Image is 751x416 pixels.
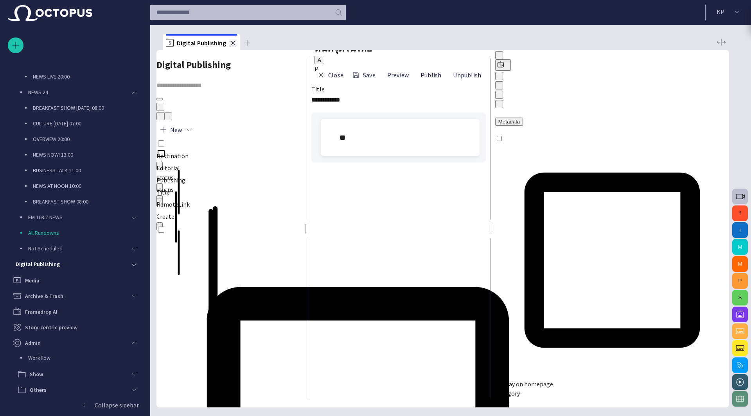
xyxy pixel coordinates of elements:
div: BREAKFAST SHOW [DATE] 08:00 [17,101,142,116]
button: KP [710,5,746,19]
p: Digital Publishing [16,260,60,268]
button: New [156,123,196,137]
button: Preview [381,68,411,82]
p: NEWS NOW! 13:00 [33,151,142,159]
p: Framedrop AI [25,308,57,316]
img: Octopus News Room [8,5,92,21]
p: Archive & Trash [25,292,63,300]
button: S [732,290,748,305]
label: Title [311,85,325,93]
p: Workflow [28,354,142,362]
div: All Rundowns [13,226,142,241]
p: Media [25,277,40,284]
p: BREAKFAST SHOW [DATE] 08:00 [33,104,142,112]
p: NEWS LIVE 20:00 [33,73,142,80]
div: Publishing status [156,175,196,194]
span: Digital Publishing [177,39,226,47]
button: M [732,239,748,255]
button: Publish [415,68,444,82]
button: A [314,56,324,64]
button: f [732,205,748,221]
span: A [318,57,321,63]
p: CULTURE [DATE] 07:00 [33,120,142,127]
div: OVERVIEW 20:00 [17,132,142,148]
span: P [314,65,318,73]
p: FM 103.7 NEWS [28,213,126,221]
button: P [732,273,748,289]
span: Metadata [498,119,520,125]
button: I [732,222,748,238]
div: Editorial status [156,163,196,182]
button: Sort [156,162,163,170]
p: BREAKFAST SHOW 08:00 [33,198,142,205]
p: BUSINESS TALK 11:00 [33,166,142,174]
p: Story-centric preview [25,323,77,331]
button: M [732,256,748,272]
div: Framedrop AI [8,304,142,320]
div: CULTURE [DATE] 07:00 [17,116,142,132]
div: Destination [156,151,201,161]
div: BUSINESS TALK 11:00 [17,163,142,179]
div: SDigital Publishing [163,34,240,50]
p: Admin [25,339,41,347]
div: BREAKFAST SHOW 08:00 [17,195,142,210]
button: Sort [156,222,163,230]
h2: Digital Publishing [156,58,302,72]
div: NEWS LIVE 20:00 [17,70,142,85]
div: Title [156,187,274,197]
p: All Rundowns [28,229,142,237]
p: S [166,39,174,47]
p: Show [30,370,43,378]
input: Display on homepage [497,136,502,141]
button: Sort [156,198,163,206]
div: RemoteLink [156,200,265,209]
div: Created [156,212,201,221]
button: Collapse sidebar [8,397,142,413]
button: Close [314,68,346,82]
p: Collapse sidebar [95,400,139,410]
div: Workflow [13,351,142,366]
div: NEWS NOW! 13:00 [17,148,142,163]
p: NEWS AT NOON 10:00 [33,182,142,190]
p: Not Scheduled [28,245,126,252]
button: Unpublish [447,68,484,82]
div: Story-centric preview [8,320,142,335]
p: OVERVIEW 20:00 [33,135,142,143]
input: Select all rows [158,140,164,146]
button: Metadata [495,118,523,126]
div: Media [8,273,142,288]
p: Others [30,386,47,394]
div: NEWS AT NOON 10:00 [17,179,142,195]
button: Save [349,68,378,82]
p: NEWS 24 [28,88,126,96]
input: Select row [158,225,164,234]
